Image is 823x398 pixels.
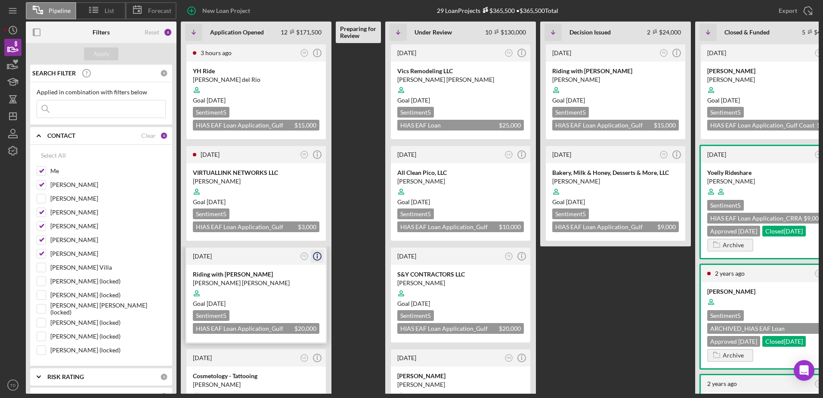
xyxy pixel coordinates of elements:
[193,96,226,104] span: Goal
[193,168,319,177] div: VIRTUALLINK NETWORKS LLC
[193,107,229,118] div: Sentiment 5
[480,7,515,14] div: $365,500
[93,47,109,60] div: Apply
[397,279,524,287] div: [PERSON_NAME]
[50,236,166,244] label: [PERSON_NAME]
[193,208,229,219] div: Sentiment 5
[552,107,589,118] div: Sentiment 5
[503,149,515,161] button: LG
[415,29,452,36] b: Under Review
[207,96,226,104] time: 11/08/2025
[193,372,319,380] div: Cosmetology - Tattooing
[552,151,571,158] time: 2025-06-29 04:05
[390,43,532,140] a: [DATE]TDVics Remodeling LLC[PERSON_NAME] [PERSON_NAME]Goal [DATE]Sentiment5HIAS EAF Loan Applicat...
[193,177,319,186] div: [PERSON_NAME]
[411,300,430,307] time: 10/12/2025
[411,198,430,205] time: 09/25/2025
[723,239,744,252] div: Archive
[145,29,159,36] div: Reset
[397,252,416,260] time: 2025-08-13 17:16
[105,7,114,14] span: List
[707,226,760,236] div: Approved [DATE]
[164,28,172,37] div: 6
[299,47,310,59] button: SR
[662,51,666,54] text: TD
[779,2,797,19] div: Export
[298,223,316,230] span: $3,000
[397,49,416,56] time: 2025-08-19 18:06
[707,239,753,252] button: Archive
[47,132,75,139] b: CONTACT
[552,75,679,84] div: [PERSON_NAME]
[707,151,726,158] time: 2025-08-05 22:35
[10,383,16,388] text: TD
[299,352,310,364] button: LG
[299,149,310,161] button: SR
[707,349,753,362] button: Archive
[485,28,526,36] div: 10 $130,000
[507,255,511,258] text: TD
[397,177,524,186] div: [PERSON_NAME]
[193,279,319,287] div: [PERSON_NAME] [PERSON_NAME]
[657,223,676,230] span: $9,000
[160,373,168,381] div: 0
[303,255,306,258] text: TD
[647,28,681,36] div: 2 $24,000
[817,153,821,156] text: NN
[50,180,166,189] label: [PERSON_NAME]
[552,120,679,131] div: HIAS EAF Loan Application_Gulf Coast JFCS
[499,325,521,332] span: $20,000
[707,380,737,387] time: 2023-09-16 18:17
[84,47,118,60] button: Apply
[148,7,171,14] span: Forecast
[193,252,212,260] time: 2025-09-03 01:09
[50,332,166,341] label: [PERSON_NAME] (locked)
[201,49,232,56] time: 2025-09-09 18:02
[185,43,327,140] a: 3 hours agoSRYH Ride[PERSON_NAME] del RioGoal [DATE]Sentiment5HIAS EAF Loan Application_Gulf Coas...
[552,49,571,56] time: 2025-08-25 20:30
[817,51,821,54] text: TD
[193,354,212,361] time: 2025-08-19 00:20
[411,96,430,104] time: 10/18/2025
[507,153,511,156] text: LG
[794,360,814,381] div: Open Intercom Messenger
[193,270,319,279] div: Riding with [PERSON_NAME]
[4,376,22,394] button: TD
[202,2,250,19] div: New Loan Project
[185,246,327,344] a: [DATE]TDRiding with [PERSON_NAME][PERSON_NAME] [PERSON_NAME]Goal [DATE]Sentiment5HIAS EAF Loan Ap...
[201,151,220,158] time: 2025-09-05 17:11
[390,145,532,242] a: [DATE]LGAll Clean Pico, LLC[PERSON_NAME]Goal [DATE]Sentiment5HIAS EAF Loan Application_Gulf Coast...
[762,226,806,236] div: Closed [DATE]
[817,382,821,385] text: LG
[552,96,585,104] span: Goal
[569,29,611,36] b: Decision Issued
[397,151,416,158] time: 2025-08-14 17:53
[93,29,110,36] b: Filters
[507,356,511,359] text: NN
[50,305,166,313] label: [PERSON_NAME] [PERSON_NAME] (locked)
[545,43,687,140] a: [DATE]TDRiding with [PERSON_NAME][PERSON_NAME]Goal [DATE]Sentiment5HIAS EAF Loan Application_Gulf...
[207,198,226,205] time: 11/04/2025
[552,208,589,219] div: Sentiment 5
[193,380,319,389] div: [PERSON_NAME]
[397,208,434,219] div: Sentiment 5
[499,121,521,129] span: $25,000
[49,7,71,14] span: Pipeline
[721,96,740,104] time: 10/13/2025
[294,325,316,332] span: $20,000
[658,149,670,161] button: TD
[397,120,524,131] div: HIAS EAF Loan Application_[US_STATE]
[707,49,726,56] time: 2025-08-19 00:40
[724,29,770,36] b: Closed & Funded
[397,323,524,334] div: HIAS EAF Loan Application_Gulf Coast JFCS
[50,194,166,203] label: [PERSON_NAME]
[303,51,306,54] text: SR
[552,67,679,75] div: Riding with [PERSON_NAME]
[397,96,430,104] span: Goal
[50,167,166,175] label: Me
[50,263,166,272] label: [PERSON_NAME] Villa
[50,291,166,299] label: [PERSON_NAME] (locked)
[397,168,524,177] div: All Clean Pico, LLC
[397,380,524,389] div: [PERSON_NAME]
[503,352,515,364] button: NN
